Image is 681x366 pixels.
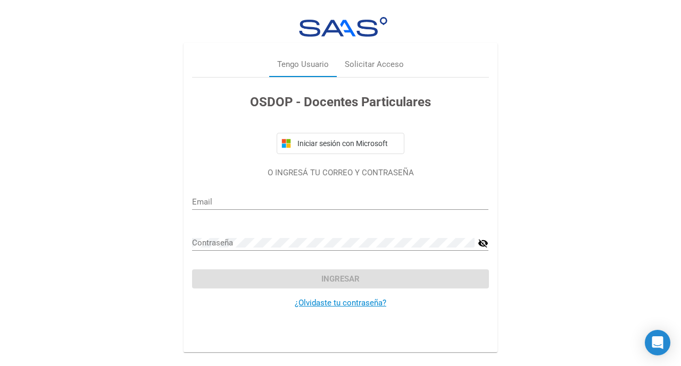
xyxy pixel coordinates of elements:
h3: OSDOP - Docentes Particulares [192,92,488,112]
div: Solicitar Acceso [345,58,404,71]
button: Ingresar [192,269,488,288]
span: Ingresar [321,274,360,284]
span: Iniciar sesión con Microsoft [295,139,400,148]
button: Iniciar sesión con Microsoft [277,133,404,154]
mat-icon: visibility_off [478,237,488,250]
div: Open Intercom Messenger [645,330,670,355]
a: ¿Olvidaste tu contraseña? [295,298,386,308]
div: Tengo Usuario [277,58,329,71]
p: O INGRESÁ TU CORREO Y CONTRASEÑA [192,167,488,179]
